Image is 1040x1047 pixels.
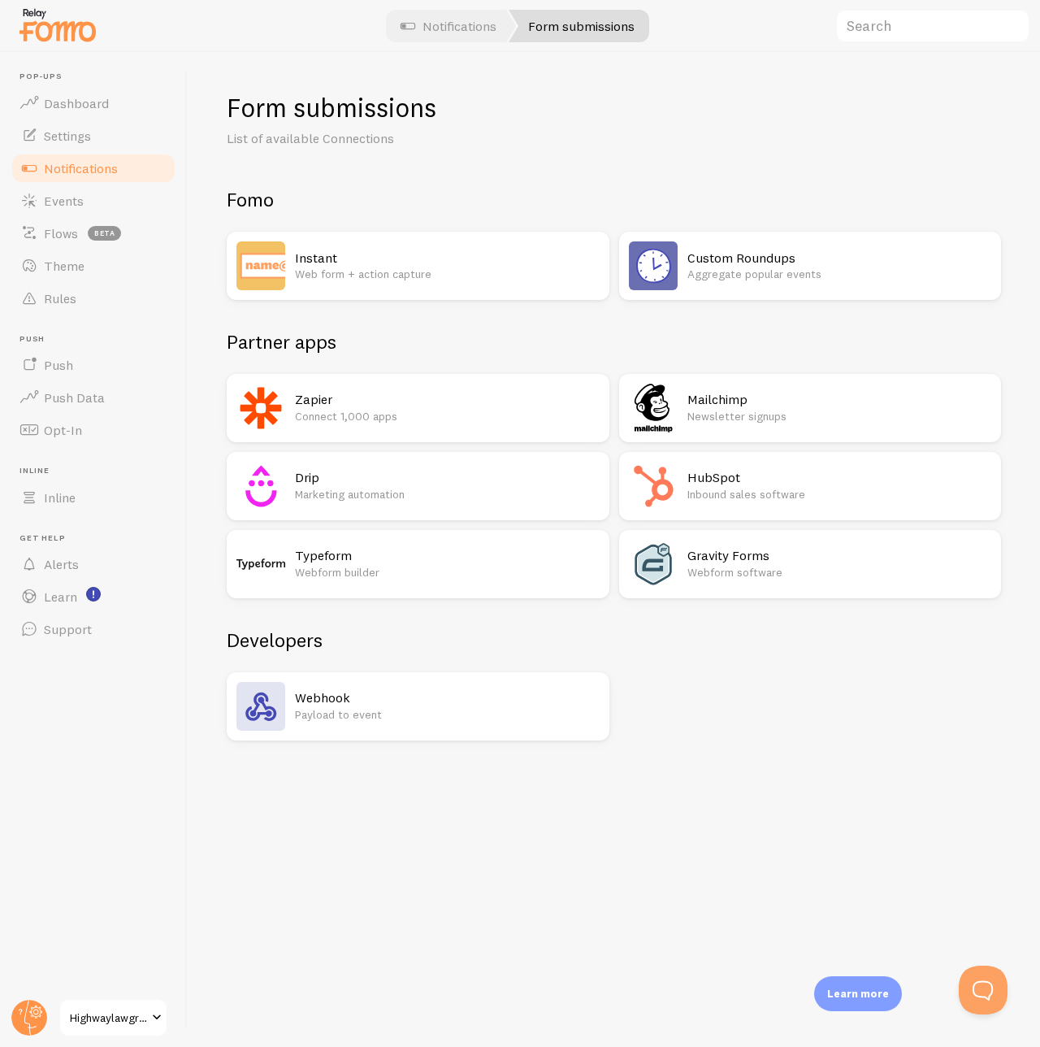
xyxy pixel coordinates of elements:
h2: Drip [295,469,600,486]
p: Learn more [827,986,889,1001]
span: Flows [44,225,78,241]
div: Learn more [814,976,902,1011]
span: Pop-ups [19,72,177,82]
p: Newsletter signups [687,408,992,424]
p: Connect 1,000 apps [295,408,600,424]
img: Zapier [236,384,285,432]
span: beta [88,226,121,241]
a: Dashboard [10,87,177,119]
span: Push [44,357,73,373]
img: Typeform [236,540,285,589]
h2: Typeform [295,547,600,564]
h2: Custom Roundups [687,250,992,267]
a: Settings [10,119,177,152]
h2: Gravity Forms [687,547,992,564]
h2: Instant [295,250,600,267]
a: Flows beta [10,217,177,250]
a: Opt-In [10,414,177,446]
a: Push [10,349,177,381]
h1: Form submissions [227,91,1001,124]
h2: HubSpot [687,469,992,486]
img: Instant [236,241,285,290]
img: fomo-relay-logo-orange.svg [17,4,98,46]
span: Dashboard [44,95,109,111]
span: Inline [19,466,177,476]
span: Support [44,621,92,637]
span: Learn [44,589,77,605]
p: Marketing automation [295,486,600,502]
span: Push Data [44,389,105,406]
img: Gravity Forms [629,540,678,589]
a: Push Data [10,381,177,414]
a: Inline [10,481,177,514]
p: Webform software [687,564,992,580]
span: Settings [44,128,91,144]
a: Support [10,613,177,645]
span: Inline [44,489,76,506]
img: Drip [236,462,285,510]
span: Rules [44,290,76,306]
span: Notifications [44,160,118,176]
p: Webform builder [295,564,600,580]
p: List of available Connections [227,129,617,148]
h2: Fomo [227,187,1001,212]
span: Highwaylawgroup (offers) [70,1008,147,1027]
a: Alerts [10,548,177,580]
p: Aggregate popular events [687,266,992,282]
h2: Developers [227,628,1001,653]
h2: Webhook [295,689,600,706]
span: Theme [44,258,84,274]
span: Events [44,193,84,209]
span: Push [19,334,177,345]
h2: Mailchimp [687,391,992,408]
img: Custom Roundups [629,241,678,290]
a: Theme [10,250,177,282]
span: Opt-In [44,422,82,438]
img: Mailchimp [629,384,678,432]
a: Events [10,185,177,217]
h2: Zapier [295,391,600,408]
span: Alerts [44,556,79,572]
a: Notifications [10,152,177,185]
svg: <p>Watch New Feature Tutorials!</p> [86,587,101,602]
img: Webhook [236,682,285,731]
iframe: Help Scout Beacon - Open [959,966,1007,1014]
span: Get Help [19,533,177,544]
p: Inbound sales software [687,486,992,502]
a: Highwaylawgroup (offers) [58,998,168,1037]
a: Rules [10,282,177,315]
a: Learn [10,580,177,613]
h2: Partner apps [227,329,1001,354]
p: Web form + action capture [295,266,600,282]
p: Payload to event [295,706,600,723]
img: HubSpot [629,462,678,510]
